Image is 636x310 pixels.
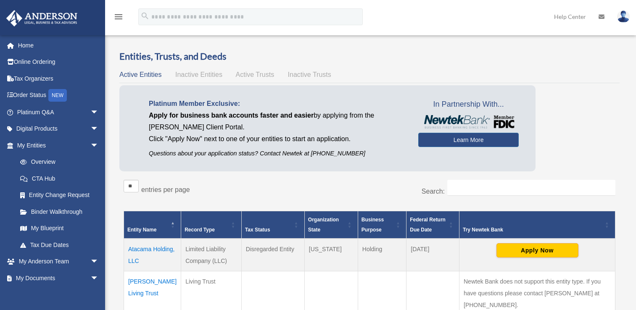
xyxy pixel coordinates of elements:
span: Record Type [185,227,215,233]
span: Entity Name [127,227,156,233]
button: Apply Now [496,243,578,257]
span: Tax Status [245,227,270,233]
i: search [140,11,150,21]
img: Anderson Advisors Platinum Portal [4,10,80,26]
a: My Anderson Teamarrow_drop_down [6,253,111,270]
th: Record Type: Activate to sort [181,211,242,239]
p: Click "Apply Now" next to one of your entities to start an application. [149,133,406,145]
a: Order StatusNEW [6,87,111,104]
a: CTA Hub [12,170,107,187]
a: Tax Organizers [6,70,111,87]
a: Entity Change Request [12,187,107,204]
label: entries per page [141,186,190,193]
i: menu [113,12,124,22]
a: My Blueprint [12,220,107,237]
span: arrow_drop_down [90,270,107,287]
td: [US_STATE] [304,239,358,271]
th: Federal Return Due Date: Activate to sort [406,211,459,239]
th: Tax Status: Activate to sort [241,211,304,239]
h3: Entities, Trusts, and Deeds [119,50,620,63]
span: Active Trusts [236,71,274,78]
td: Holding [358,239,406,271]
span: In Partnership With... [418,98,519,111]
td: Atacama Holding, LLC [124,239,181,271]
span: Organization State [308,217,339,233]
span: Federal Return Due Date [410,217,446,233]
a: menu [113,15,124,22]
td: Limited Liability Company (LLC) [181,239,242,271]
span: Apply for business bank accounts faster and easier [149,112,314,119]
a: Digital Productsarrow_drop_down [6,121,111,137]
a: Binder Walkthrough [12,203,107,220]
td: Disregarded Entity [241,239,304,271]
img: NewtekBankLogoSM.png [422,115,515,129]
img: User Pic [617,11,630,23]
a: Platinum Q&Aarrow_drop_down [6,104,111,121]
span: arrow_drop_down [90,121,107,138]
th: Entity Name: Activate to invert sorting [124,211,181,239]
p: by applying from the [PERSON_NAME] Client Portal. [149,110,406,133]
a: Home [6,37,111,54]
span: Inactive Entities [175,71,222,78]
p: Questions about your application status? Contact Newtek at [PHONE_NUMBER] [149,148,406,159]
div: Try Newtek Bank [463,225,602,235]
th: Try Newtek Bank : Activate to sort [459,211,615,239]
a: Tax Due Dates [12,236,107,253]
span: arrow_drop_down [90,104,107,121]
span: Inactive Trusts [288,71,331,78]
p: Platinum Member Exclusive: [149,98,406,110]
th: Business Purpose: Activate to sort [358,211,406,239]
a: Overview [12,154,103,171]
div: NEW [48,89,67,102]
a: Learn More [418,133,519,147]
span: arrow_drop_down [90,253,107,271]
a: Online Ordering [6,54,111,71]
span: Active Entities [119,71,161,78]
a: My Entitiesarrow_drop_down [6,137,107,154]
td: [DATE] [406,239,459,271]
th: Organization State: Activate to sort [304,211,358,239]
a: My Documentsarrow_drop_down [6,270,111,286]
label: Search: [422,188,445,195]
span: arrow_drop_down [90,137,107,154]
span: Business Purpose [362,217,384,233]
